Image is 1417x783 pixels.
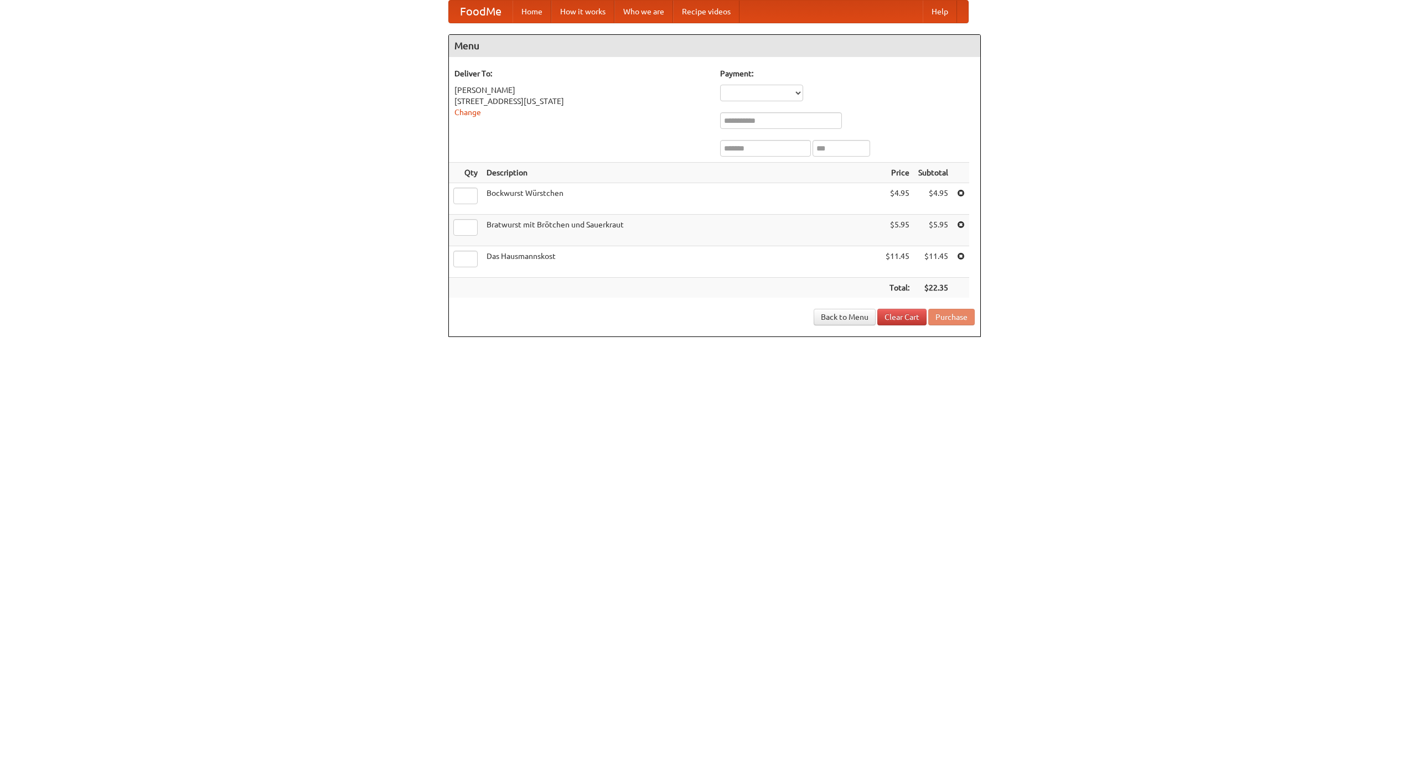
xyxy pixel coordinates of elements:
[877,309,927,325] a: Clear Cart
[914,215,953,246] td: $5.95
[914,246,953,278] td: $11.45
[881,246,914,278] td: $11.45
[454,68,709,79] h5: Deliver To:
[454,108,481,117] a: Change
[923,1,957,23] a: Help
[551,1,614,23] a: How it works
[914,163,953,183] th: Subtotal
[513,1,551,23] a: Home
[614,1,673,23] a: Who we are
[814,309,876,325] a: Back to Menu
[482,163,881,183] th: Description
[881,183,914,215] td: $4.95
[482,183,881,215] td: Bockwurst Würstchen
[454,85,709,96] div: [PERSON_NAME]
[454,96,709,107] div: [STREET_ADDRESS][US_STATE]
[482,246,881,278] td: Das Hausmannskost
[914,183,953,215] td: $4.95
[449,1,513,23] a: FoodMe
[449,35,980,57] h4: Menu
[914,278,953,298] th: $22.35
[928,309,975,325] button: Purchase
[673,1,739,23] a: Recipe videos
[449,163,482,183] th: Qty
[881,278,914,298] th: Total:
[881,163,914,183] th: Price
[482,215,881,246] td: Bratwurst mit Brötchen und Sauerkraut
[720,68,975,79] h5: Payment:
[881,215,914,246] td: $5.95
